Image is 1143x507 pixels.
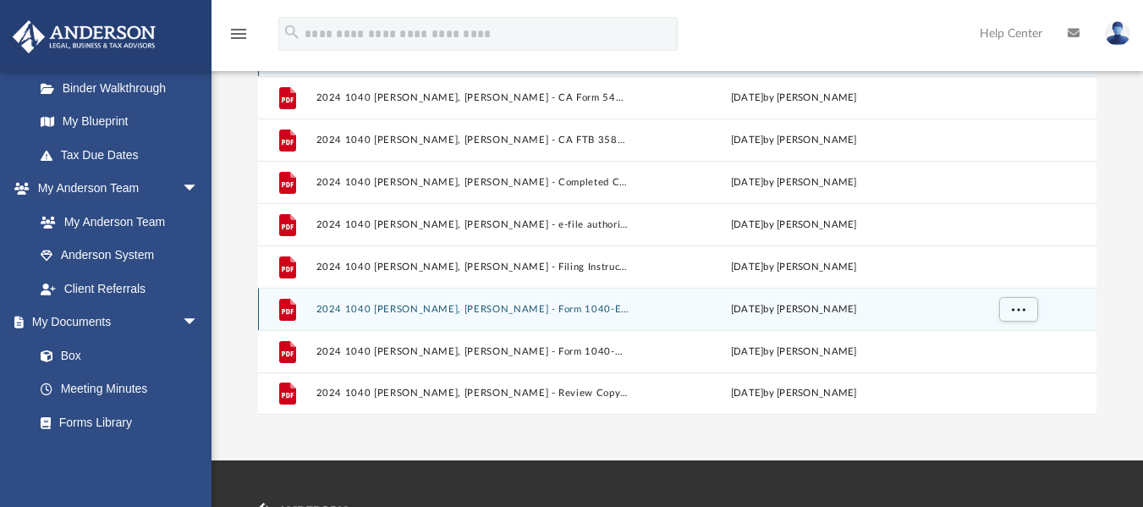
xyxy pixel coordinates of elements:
[316,345,630,356] button: 2024 1040 [PERSON_NAME], [PERSON_NAME] - Form 1040-V Payment Voucher.pdf
[24,405,207,439] a: Forms Library
[637,259,951,274] div: [DATE] by [PERSON_NAME]
[316,261,630,272] button: 2024 1040 [PERSON_NAME], [PERSON_NAME] - Filing Instructions.pdf
[228,32,249,44] a: menu
[24,239,216,273] a: Anderson System
[24,439,216,473] a: Notarize
[182,172,216,207] span: arrow_drop_down
[8,20,161,53] img: Anderson Advisors Platinum Portal
[316,134,630,145] button: 2024 1040 [PERSON_NAME], [PERSON_NAME] - CA FTB 3582 Payment Voucher.pdf
[258,64,1096,415] div: grid
[637,90,951,105] div: [DATE] by [PERSON_NAME]
[999,296,1038,322] button: More options
[228,24,249,44] i: menu
[637,132,951,147] div: [DATE] by [PERSON_NAME]
[637,301,951,317] div: [DATE] by [PERSON_NAME]
[24,138,224,172] a: Tax Due Dates
[637,174,951,190] div: [DATE] by [PERSON_NAME]
[24,339,207,372] a: Box
[24,105,216,139] a: My Blueprint
[637,217,951,232] div: [DATE] by [PERSON_NAME]
[316,91,630,102] button: 2024 1040 [PERSON_NAME], [PERSON_NAME] - CA Form 540-ES Estimated Tax Payment.pdf
[24,272,216,306] a: Client Referrals
[637,386,951,401] div: [DATE] by [PERSON_NAME]
[316,176,630,187] button: 2024 1040 [PERSON_NAME], [PERSON_NAME] - Completed Copy.pdf
[316,303,630,314] button: 2024 1040 [PERSON_NAME], [PERSON_NAME] - Form 1040-ES Estimated Tax Payment.pdf
[24,372,216,406] a: Meeting Minutes
[182,306,216,340] span: arrow_drop_down
[24,71,224,105] a: Binder Walkthrough
[24,205,207,239] a: My Anderson Team
[316,218,630,229] button: 2024 1040 [PERSON_NAME], [PERSON_NAME] - e-file authorization - please sign.pdf
[637,344,951,359] div: [DATE] by [PERSON_NAME]
[1105,21,1130,46] img: User Pic
[12,306,216,339] a: My Documentsarrow_drop_down
[283,23,301,41] i: search
[12,172,216,206] a: My Anderson Teamarrow_drop_down
[316,388,630,399] button: 2024 1040 [PERSON_NAME], [PERSON_NAME] - Review Copy.pdf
